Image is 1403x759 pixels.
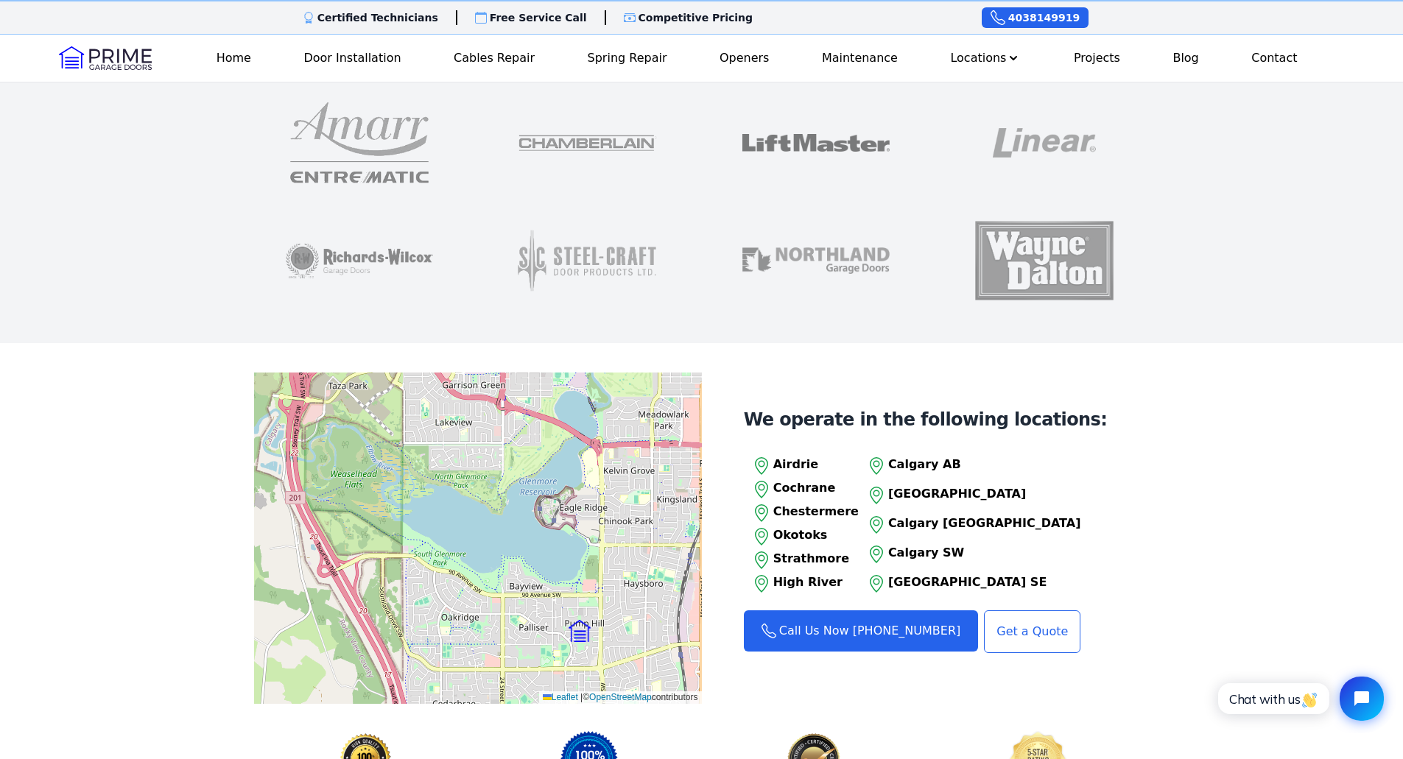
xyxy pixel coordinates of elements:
[888,515,1081,532] p: Calgary [GEOGRAPHIC_DATA]
[750,572,859,596] a: High River
[773,550,859,568] p: Strathmore
[1167,43,1204,73] a: Blog
[750,478,859,501] a: Cochrane
[888,544,1081,562] p: Calgary SW
[589,692,652,702] a: OpenStreetMap
[865,572,1081,596] a: [GEOGRAPHIC_DATA] SE
[298,43,407,73] a: Door Installation
[888,573,1081,591] p: [GEOGRAPHIC_DATA] SE
[514,202,661,320] img: steel-craft garage
[944,43,1027,73] button: Locations
[714,43,776,73] a: Openers
[639,10,753,25] p: Competitive Pricing
[569,620,591,642] img: Marker
[286,202,433,320] img: RW garage doors
[1245,43,1303,73] a: Contact
[286,84,433,202] img: amarr garage doors
[816,43,904,73] a: Maintenance
[773,456,859,473] p: Airdrie
[865,543,1081,566] a: Calgary SW
[750,501,859,525] a: Chestermere
[580,692,583,702] span: |
[888,456,1081,473] p: Calgary AB
[865,454,1081,478] a: Calgary AB
[750,525,859,548] a: Okotoks
[1068,43,1126,73] a: Projects
[448,43,541,73] a: Cables Repair
[865,484,1081,507] a: [GEOGRAPHIC_DATA]
[773,573,859,591] p: High River
[539,691,702,704] div: © contributors
[773,503,859,520] p: Chestermere
[750,454,859,478] a: Airdrie
[984,610,1080,653] a: Get a Quote
[888,485,1081,503] p: [GEOGRAPHIC_DATA]
[744,610,979,652] a: Call Us Now [PHONE_NUMBER]
[971,84,1118,202] img: clopay garage
[59,46,152,70] img: Logo
[582,43,673,73] a: Spring Repair
[514,84,661,202] img: clopay garage
[211,43,257,73] a: Home
[865,513,1081,537] a: Calgary [GEOGRAPHIC_DATA]
[773,479,859,497] p: Cochrane
[1202,664,1396,733] iframe: Tidio Chat
[982,7,1089,28] a: 4038149919
[742,84,890,202] img: clopay garage
[490,10,587,25] p: Free Service Call
[744,409,1108,431] h4: We operate in the following locations:
[742,202,890,320] img: Northland doors
[543,692,578,702] a: Leaflet
[971,202,1118,320] img: clopay garage
[317,10,438,25] p: Certified Technicians
[773,526,859,544] p: Okotoks
[750,548,859,572] a: Strathmore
